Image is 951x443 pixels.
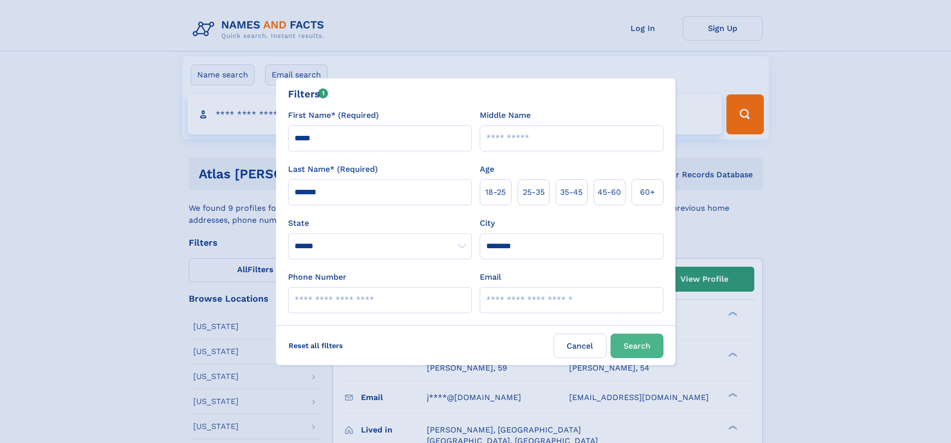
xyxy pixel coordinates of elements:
label: State [288,217,472,229]
label: City [480,217,495,229]
label: Middle Name [480,109,531,121]
span: 60+ [640,186,655,198]
label: Reset all filters [282,334,349,358]
div: Filters [288,86,328,101]
span: 18‑25 [485,186,506,198]
button: Search [611,334,663,358]
span: 25‑35 [523,186,545,198]
label: Cancel [554,334,607,358]
label: Last Name* (Required) [288,163,378,175]
label: Phone Number [288,271,346,283]
label: First Name* (Required) [288,109,379,121]
label: Email [480,271,501,283]
label: Age [480,163,494,175]
span: 45‑60 [598,186,621,198]
span: 35‑45 [560,186,583,198]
